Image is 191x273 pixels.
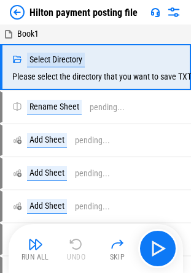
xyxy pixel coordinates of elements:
[27,53,85,67] div: Select Directory
[27,166,67,181] div: Add Sheet
[90,103,125,112] div: pending...
[27,100,82,114] div: Rename Sheet
[166,5,181,20] img: Settings menu
[28,237,43,252] img: Run All
[27,199,67,214] div: Add Sheet
[29,7,138,18] div: Hilton payment posting file
[10,5,25,20] img: Back
[27,133,67,148] div: Add Sheet
[75,202,110,211] div: pending...
[16,234,55,263] button: Run All
[148,239,168,258] img: Main button
[150,7,160,17] img: Support
[110,237,125,252] img: Skip
[17,29,39,39] span: Book1
[21,253,49,261] div: Run All
[75,169,110,178] div: pending...
[75,136,110,145] div: pending...
[98,234,137,263] button: Skip
[110,253,125,261] div: Skip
